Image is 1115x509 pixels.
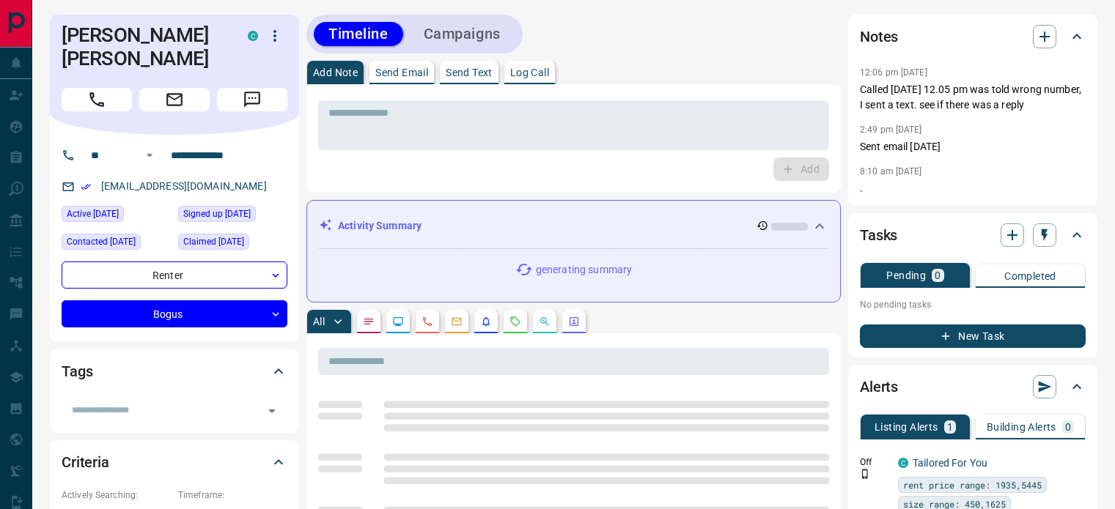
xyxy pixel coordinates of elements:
p: 1 [947,422,953,432]
div: Activity Summary [319,212,828,239]
button: Timeline [314,22,403,46]
span: Contacted [DATE] [67,234,136,249]
div: Sun Aug 24 2025 [178,234,287,254]
p: generating summary [536,262,632,278]
p: Called [DATE] 12.05 pm was told wrong number, I sent a text. see if there was a reply [860,82,1086,113]
button: Campaigns [409,22,515,46]
svg: Emails [451,316,463,327]
p: Activity Summary [338,218,422,234]
svg: Listing Alerts [480,316,492,327]
p: 0 [935,270,941,280]
h1: [PERSON_NAME] [PERSON_NAME] [62,23,226,70]
p: Actively Searching: [62,488,171,502]
p: Completed [1004,271,1056,281]
h2: Tasks [860,223,897,247]
p: Off [860,456,889,469]
div: Mon Aug 25 2025 [62,234,171,254]
div: Renter [62,261,287,289]
p: All [313,316,325,327]
a: [EMAIL_ADDRESS][DOMAIN_NAME] [101,180,267,192]
div: Tags [62,354,287,389]
p: Listing Alerts [875,422,938,432]
p: Building Alerts [987,422,1056,432]
h2: Criteria [62,450,109,474]
h2: Alerts [860,375,898,398]
p: Add Note [313,67,358,78]
p: 12:06 pm [DATE] [860,67,927,78]
div: Sun Jul 27 2025 [178,206,287,226]
div: condos.ca [248,31,258,41]
span: Active [DATE] [67,207,119,221]
svg: Agent Actions [568,316,580,327]
h2: Tags [62,360,92,383]
svg: Requests [509,316,521,327]
div: condos.ca [898,458,908,468]
span: Signed up [DATE] [183,207,251,221]
div: Mon Oct 13 2025 [62,206,171,226]
p: 2:49 pm [DATE] [860,125,922,135]
svg: Notes [363,316,375,327]
button: Open [141,146,158,164]
span: Call [62,88,132,111]
p: 0 [1065,422,1071,432]
div: Notes [860,19,1086,54]
svg: Opportunities [539,316,551,327]
p: Sent email [DATE] [860,139,1086,155]
a: Tailored For You [913,457,987,469]
p: Timeframe: [178,488,287,502]
div: Criteria [62,445,287,480]
span: Claimed [DATE] [183,234,244,249]
svg: Push Notification Only [860,469,870,479]
div: Tasks [860,218,1086,253]
p: Log Call [510,67,549,78]
p: Send Email [375,67,428,78]
div: Bogus [62,300,287,327]
div: Alerts [860,369,1086,404]
p: Pending [886,270,926,280]
p: No pending tasks [860,294,1086,316]
span: rent price range: 1935,5445 [903,478,1042,492]
svg: Calls [422,316,433,327]
p: . [860,181,1086,196]
p: Send Text [446,67,493,78]
svg: Lead Browsing Activity [392,316,404,327]
span: Message [217,88,287,111]
button: Open [262,401,282,421]
button: New Task [860,324,1086,348]
span: Email [139,88,210,111]
h2: Notes [860,25,898,48]
p: 8:10 am [DATE] [860,166,922,177]
svg: Email Verified [81,182,91,192]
